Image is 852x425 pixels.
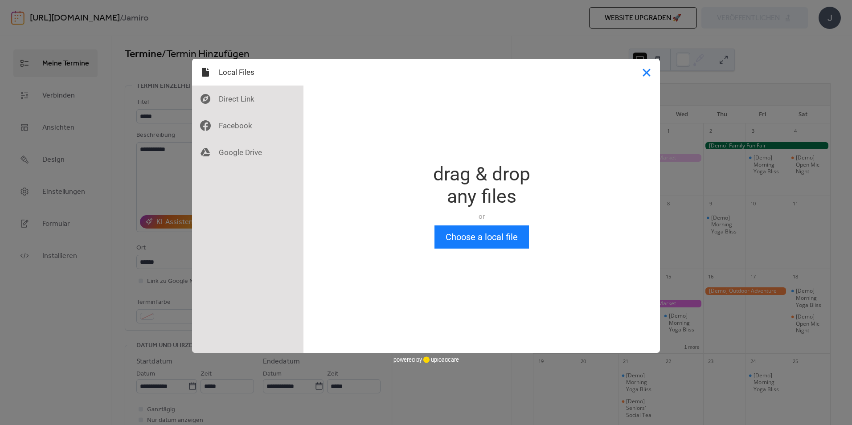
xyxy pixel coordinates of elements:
div: Facebook [192,112,303,139]
button: Close [633,59,660,86]
div: drag & drop any files [433,163,530,208]
div: or [433,212,530,221]
div: Google Drive [192,139,303,166]
div: Local Files [192,59,303,86]
button: Choose a local file [434,225,529,249]
div: powered by [393,353,459,366]
a: uploadcare [422,356,459,363]
div: Direct Link [192,86,303,112]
